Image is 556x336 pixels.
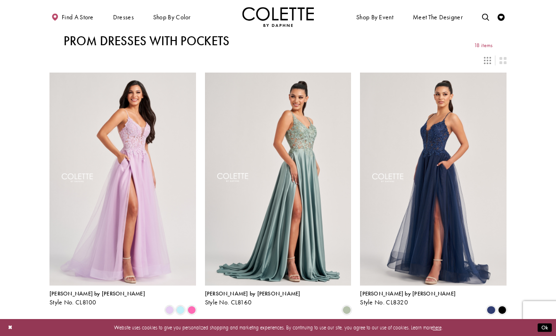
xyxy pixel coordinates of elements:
span: 18 items [474,42,492,49]
a: Meet the designer [411,7,465,27]
span: Meet the designer [413,14,463,21]
p: Website uses cookies to give you personalized shopping and marketing experiences. By continuing t... [51,323,505,332]
i: Sage [343,306,351,314]
div: Layout Controls [45,52,511,68]
span: Dresses [111,7,136,27]
a: Check Wishlist [496,7,507,27]
button: Submit Dialog [538,323,552,332]
a: Visit Colette by Daphne Style No. CL8100 Page [49,73,196,286]
span: Switch layout to 2 columns [499,57,507,64]
span: Switch layout to 3 columns [484,57,491,64]
a: Toggle search [480,7,491,27]
i: Lilac [165,306,174,314]
div: Colette by Daphne Style No. CL8320 [360,291,456,306]
span: Shop By Event [356,14,393,21]
i: Pink [188,306,196,314]
img: Colette by Daphne [242,7,314,27]
span: [PERSON_NAME] by [PERSON_NAME] [360,290,456,297]
i: Light Blue [176,306,185,314]
span: Style No. CL8100 [49,298,97,306]
span: [PERSON_NAME] by [PERSON_NAME] [49,290,145,297]
span: Shop By Event [354,7,395,27]
a: Visit Home Page [242,7,314,27]
h1: Prom Dresses with Pockets [64,34,229,48]
div: Colette by Daphne Style No. CL8160 [205,291,301,306]
a: Visit Colette by Daphne Style No. CL8320 Page [360,73,507,286]
span: Find a store [62,14,94,21]
span: Style No. CL8160 [205,298,252,306]
span: Shop by color [153,14,191,21]
a: Find a store [49,7,95,27]
span: [PERSON_NAME] by [PERSON_NAME] [205,290,301,297]
a: here [433,324,442,331]
span: Shop by color [151,7,192,27]
span: Style No. CL8320 [360,298,408,306]
div: Colette by Daphne Style No. CL8100 [49,291,145,306]
span: Dresses [113,14,134,21]
i: Black [498,306,507,314]
button: Close Dialog [4,321,16,334]
i: Navy Blue [487,306,495,314]
a: Visit Colette by Daphne Style No. CL8160 Page [205,73,352,286]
